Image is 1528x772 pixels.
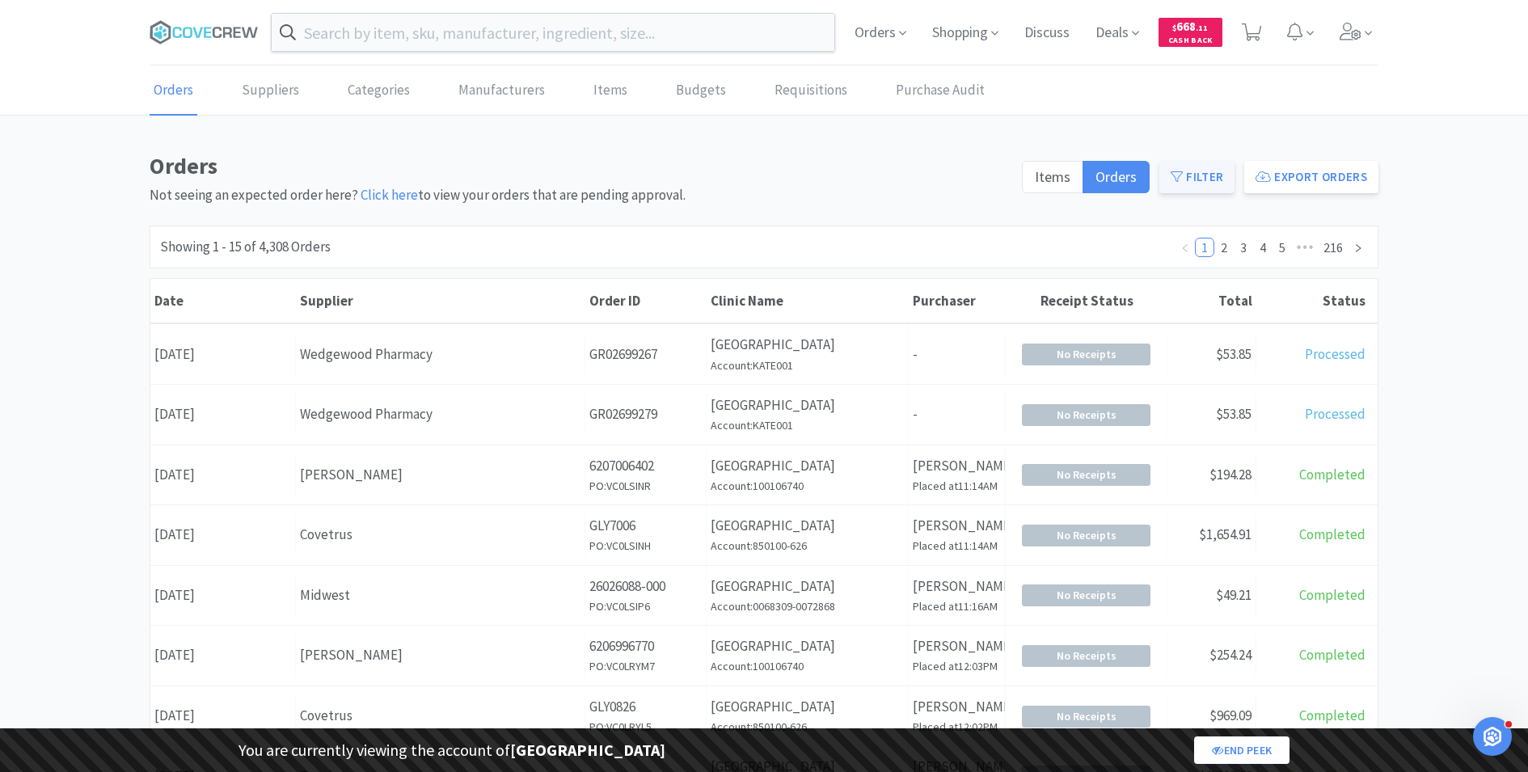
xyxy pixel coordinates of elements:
h6: Placed at 11:16AM [913,597,1001,615]
h6: PO: VC0LSINH [589,537,702,555]
div: Status [1260,292,1365,310]
span: No Receipts [1023,646,1150,666]
span: Completed [1299,646,1365,664]
div: Clinic Name [711,292,905,310]
li: Next Page [1349,238,1368,257]
span: Completed [1299,525,1365,543]
h6: Account: 0068309-0072868 [711,597,904,615]
p: [GEOGRAPHIC_DATA] [711,635,904,657]
div: [PERSON_NAME] [300,464,580,486]
h6: PO: VC0LRYL5 [589,718,702,736]
li: 5 [1273,238,1292,257]
a: Discuss [1018,26,1076,40]
p: [PERSON_NAME] [913,635,1001,657]
span: Items [1035,167,1070,186]
h6: Placed at 11:14AM [913,537,1001,555]
a: Requisitions [770,66,851,116]
span: No Receipts [1023,465,1150,485]
li: 2 [1214,238,1234,257]
div: Supplier [300,292,581,310]
p: 6207006402 [589,455,702,477]
a: Items [589,66,631,116]
span: Cash Back [1168,36,1213,47]
h6: Placed at 12:02PM [913,718,1001,736]
div: Covetrus [300,524,580,546]
span: Processed [1305,405,1365,423]
h6: Account: 100106740 [711,477,904,495]
p: You are currently viewing the account of [238,737,665,763]
h6: Account: 100106740 [711,657,904,675]
div: Order ID [589,292,703,310]
div: Wedgewood Pharmacy [300,344,580,365]
a: 5 [1273,238,1291,256]
i: icon: left [1180,243,1190,253]
div: [PERSON_NAME] [300,644,580,666]
a: Budgets [672,66,730,116]
a: 3 [1235,238,1252,256]
p: [GEOGRAPHIC_DATA] [711,334,904,356]
span: Orders [1095,167,1137,186]
p: [GEOGRAPHIC_DATA] [711,394,904,416]
a: 2 [1215,238,1233,256]
a: Suppliers [238,66,303,116]
a: Categories [344,66,414,116]
span: Completed [1299,586,1365,604]
span: Completed [1299,466,1365,483]
div: [DATE] [150,394,296,435]
span: No Receipts [1023,525,1150,546]
span: . 11 [1196,23,1208,33]
span: ••• [1292,238,1318,257]
p: GR02699279 [589,403,702,425]
a: $668.11Cash Back [1159,11,1222,54]
div: [DATE] [150,695,296,736]
div: Receipt Status [1010,292,1163,310]
a: Click here [361,186,418,204]
div: [DATE] [150,334,296,375]
p: GLY0826 [589,696,702,718]
li: 3 [1234,238,1253,257]
p: [GEOGRAPHIC_DATA] [711,696,904,718]
span: No Receipts [1023,344,1150,365]
h6: PO: VC0LRYM7 [589,657,702,675]
span: Completed [1299,707,1365,724]
p: GLY7006 [589,515,702,537]
strong: [GEOGRAPHIC_DATA] [510,740,665,760]
h6: Account: KATE001 [711,356,904,374]
span: $1,654.91 [1199,525,1252,543]
span: No Receipts [1023,585,1150,605]
span: No Receipts [1023,707,1150,727]
div: Purchaser [913,292,1002,310]
div: Date [154,292,292,310]
span: Processed [1305,345,1365,363]
a: 1 [1196,238,1214,256]
span: $969.09 [1209,707,1252,724]
button: Filter [1159,161,1235,193]
p: [GEOGRAPHIC_DATA] [711,455,904,477]
h6: Account: KATE001 [711,416,904,434]
span: $53.85 [1216,345,1252,363]
div: Not seeing an expected order here? to view your orders that are pending approval. [150,148,1012,206]
a: 216 [1319,238,1348,256]
div: [DATE] [150,635,296,676]
li: 4 [1253,238,1273,257]
span: $254.24 [1209,646,1252,664]
input: Search by item, sku, manufacturer, ingredient, size... [272,14,834,51]
h6: Account: 850100-626 [711,718,904,736]
div: [DATE] [150,454,296,496]
a: Purchase Audit [892,66,989,116]
span: $49.21 [1216,586,1252,604]
h1: Orders [150,148,1012,184]
p: [PERSON_NAME] [913,515,1001,537]
p: GR02699267 [589,344,702,365]
div: Showing 1 - 15 of 4,308 Orders [160,236,331,258]
li: 1 [1195,238,1214,257]
a: Orders [150,66,197,116]
div: Covetrus [300,705,580,727]
h6: Placed at 12:03PM [913,657,1001,675]
a: Manufacturers [454,66,549,116]
iframe: Intercom live chat [1473,717,1512,756]
p: [GEOGRAPHIC_DATA] [711,515,904,537]
p: 26026088-000 [589,576,702,597]
span: $194.28 [1209,466,1252,483]
button: Export Orders [1244,161,1378,193]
